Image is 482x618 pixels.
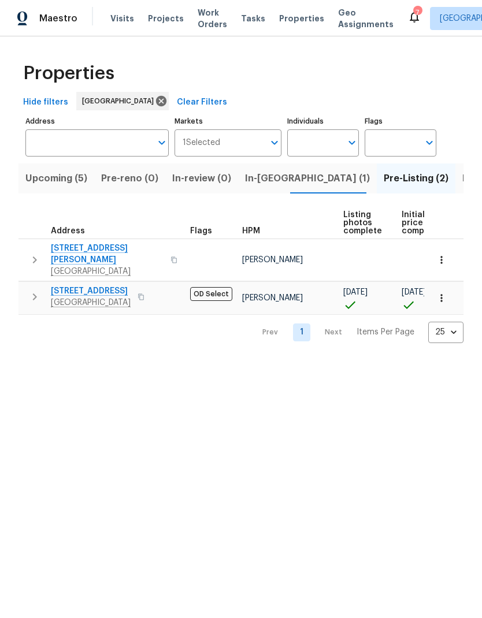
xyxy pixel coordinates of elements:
[365,118,436,125] label: Flags
[154,135,170,151] button: Open
[18,92,73,113] button: Hide filters
[344,135,360,151] button: Open
[101,170,158,187] span: Pre-reno (0)
[172,170,231,187] span: In-review (0)
[384,170,448,187] span: Pre-Listing (2)
[287,118,359,125] label: Individuals
[338,7,394,30] span: Geo Assignments
[357,326,414,338] p: Items Per Page
[428,317,464,347] div: 25
[175,118,282,125] label: Markets
[245,170,370,187] span: In-[GEOGRAPHIC_DATA] (1)
[242,227,260,235] span: HPM
[251,322,464,343] nav: Pagination Navigation
[402,211,440,235] span: Initial list price complete
[266,135,283,151] button: Open
[198,7,227,30] span: Work Orders
[51,227,85,235] span: Address
[343,288,368,296] span: [DATE]
[242,256,303,264] span: [PERSON_NAME]
[421,135,437,151] button: Open
[76,92,169,110] div: [GEOGRAPHIC_DATA]
[177,95,227,110] span: Clear Filters
[413,7,421,18] div: 7
[23,68,114,79] span: Properties
[190,227,212,235] span: Flags
[293,323,310,341] a: Goto page 1
[183,138,220,148] span: 1 Selected
[39,13,77,24] span: Maestro
[279,13,324,24] span: Properties
[402,288,426,296] span: [DATE]
[172,92,232,113] button: Clear Filters
[190,287,232,301] span: OD Select
[82,95,158,107] span: [GEOGRAPHIC_DATA]
[25,170,87,187] span: Upcoming (5)
[23,95,68,110] span: Hide filters
[241,14,265,23] span: Tasks
[242,294,303,302] span: [PERSON_NAME]
[110,13,134,24] span: Visits
[148,13,184,24] span: Projects
[25,118,169,125] label: Address
[343,211,382,235] span: Listing photos complete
